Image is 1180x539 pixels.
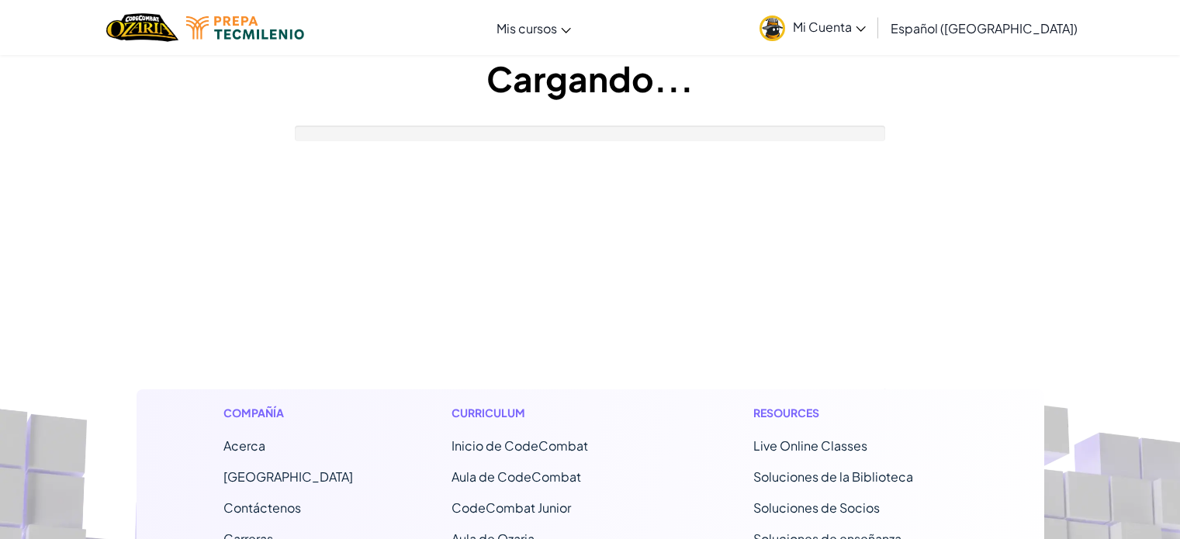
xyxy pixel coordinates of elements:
span: Mi Cuenta [793,19,866,35]
a: Español ([GEOGRAPHIC_DATA]) [883,7,1085,49]
a: [GEOGRAPHIC_DATA] [223,468,353,485]
a: CodeCombat Junior [452,499,571,516]
img: Home [106,12,178,43]
a: Acerca [223,437,265,454]
a: Mis cursos [489,7,579,49]
a: Soluciones de Socios [753,499,880,516]
img: Tecmilenio logo [186,16,304,40]
h1: Compañía [223,405,353,421]
a: Live Online Classes [753,437,867,454]
span: Contáctenos [223,499,301,516]
span: Mis cursos [497,20,557,36]
img: avatar [760,16,785,41]
a: Ozaria by CodeCombat logo [106,12,178,43]
h1: Resources [753,405,957,421]
h1: Curriculum [452,405,656,421]
a: Aula de CodeCombat [452,468,581,485]
span: Inicio de CodeCombat [452,437,588,454]
a: Mi Cuenta [752,3,874,52]
a: Soluciones de la Biblioteca [753,468,913,485]
span: Español ([GEOGRAPHIC_DATA]) [891,20,1078,36]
